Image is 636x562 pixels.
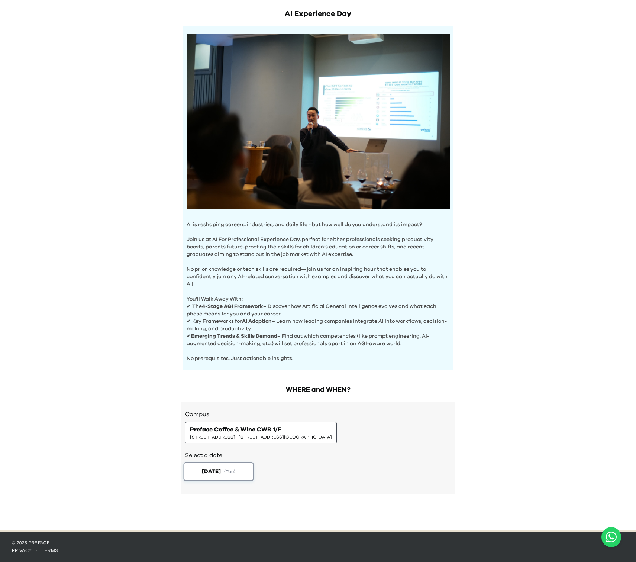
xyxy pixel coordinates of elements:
[12,548,32,553] a: privacy
[190,425,281,434] span: Preface Coffee & Wine CWB 1/F
[187,318,450,333] p: ✔ Key Frameworks for – Learn how leading companies integrate AI into workflows, decision-making, ...
[187,221,450,228] p: AI is reshaping careers, industries, and daily life - but how well do you understand its impact?
[242,319,272,324] b: AI Adoption
[187,258,450,288] p: No prior knowledge or tech skills are required—join us for an inspiring hour that enables you to ...
[183,462,254,481] button: [DATE](Tue)
[185,410,451,419] h3: Campus
[183,9,453,19] h1: AI Experience Day
[202,304,263,309] b: 4-Stage AGI Framework
[191,334,277,339] b: Emerging Trends & Skills Demand
[42,548,58,553] a: terms
[187,347,450,362] p: No prerequisites. Just actionable insights.
[187,303,450,318] p: ✔ The – Discover how Artificial General Intelligence evolves and what each phase means for you an...
[187,228,450,258] p: Join us at AI For Professional Experience Day, perfect for either professionals seeking productiv...
[601,527,621,547] a: Chat with us on WhatsApp
[32,548,42,553] span: ·
[187,34,450,209] img: Hero Image
[190,434,332,440] span: [STREET_ADDRESS] | [STREET_ADDRESS][GEOGRAPHIC_DATA]
[187,288,450,303] p: You'll Walk Away With:
[201,468,220,475] span: [DATE]
[187,333,450,347] p: ✔ – Find out which competencies (like prompt engineering, AI-augmented decision-making, etc.) wil...
[181,385,455,395] h2: WHERE and WHEN?
[12,540,624,546] p: © 2025 Preface
[601,527,621,547] button: Open WhatsApp chat
[185,451,451,460] h2: Select a date
[224,468,235,475] span: ( Tue )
